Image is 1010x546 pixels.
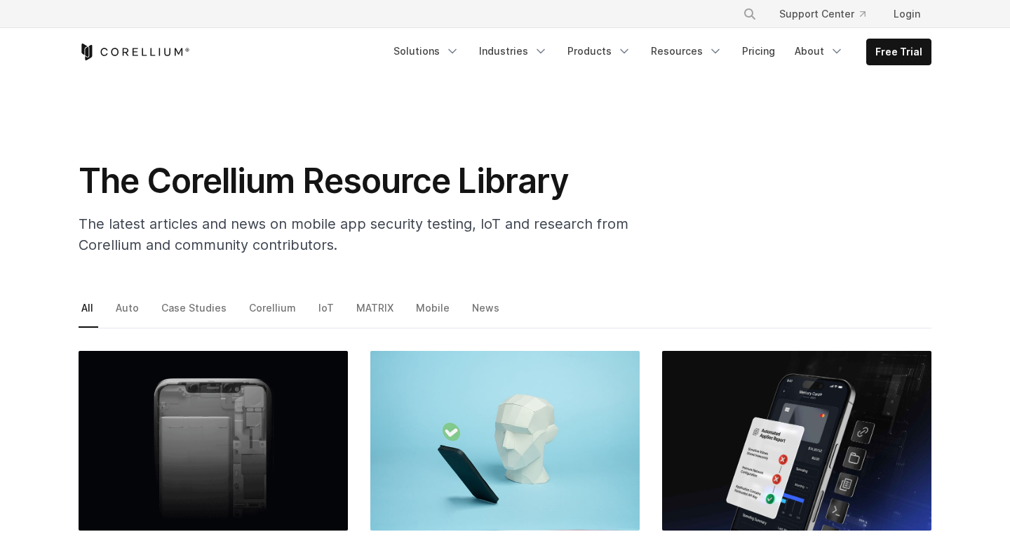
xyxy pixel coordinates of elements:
img: Complete Guide: The Ins and Outs of Automated Mobile Application Security Testing [370,351,640,531]
a: Corellium Home [79,44,190,60]
a: Auto [113,298,144,328]
button: Search [737,1,762,27]
a: Case Studies [159,298,231,328]
a: Free Trial [867,39,931,65]
a: Corellium [246,298,301,328]
div: Navigation Menu [726,1,931,27]
a: Resources [642,39,731,64]
a: IoT [316,298,339,328]
a: News [469,298,504,328]
a: Support Center [768,1,877,27]
a: Login [882,1,931,27]
span: The latest articles and news on mobile app security testing, IoT and research from Corellium and ... [79,215,628,253]
a: Mobile [413,298,454,328]
a: Industries [471,39,556,64]
h1: The Corellium Resource Library [79,160,640,202]
a: About [786,39,852,64]
a: Pricing [734,39,783,64]
img: Corellium MATRIX: Automated MAST Testing for Mobile Security [662,351,931,531]
a: All [79,298,98,328]
a: Products [559,39,640,64]
a: Solutions [385,39,468,64]
a: MATRIX [353,298,398,328]
div: Navigation Menu [385,39,931,65]
img: OWASP Mobile Security Testing: How Virtual Devices Catch What Top 10 Checks Miss [79,351,348,531]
